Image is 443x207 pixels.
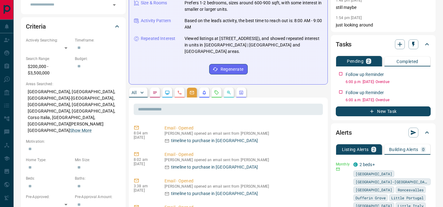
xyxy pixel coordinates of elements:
span: Dufferin Grove [356,195,386,201]
svg: Requests [214,90,219,95]
p: Listing Alerts [342,147,369,152]
p: Timeframe: [75,38,121,43]
p: Baths: [75,176,121,181]
span: Little Portugal [391,195,424,201]
p: Activity Pattern [141,18,171,24]
svg: Lead Browsing Activity [165,90,170,95]
p: Repeated Interest [141,35,175,42]
span: [GEOGRAPHIC_DATA] [356,171,392,177]
p: 8:04 am [134,131,155,135]
p: timeline to purchase in [GEOGRAPHIC_DATA] [171,164,258,170]
div: Tasks [336,37,431,52]
p: Home Type: [26,157,72,163]
p: All [132,90,136,95]
span: [GEOGRAPHIC_DATA] [356,187,392,193]
span: [GEOGRAPHIC_DATA]-[GEOGRAPHIC_DATA] [356,179,429,185]
p: [PERSON_NAME] opened an email sent from [PERSON_NAME] [165,158,320,162]
svg: Agent Actions [239,90,244,95]
p: still maybe [336,4,431,11]
p: [DATE] [134,162,155,166]
h2: Alerts [336,128,352,137]
p: [DATE] [134,188,155,193]
svg: Calls [177,90,182,95]
button: New Task [336,106,431,116]
span: Roncesvalles [398,187,424,193]
p: Email - Opened [165,178,320,184]
p: timeline to purchase in [GEOGRAPHIC_DATA] [171,137,258,144]
p: Based on the lead's activity, the best time to reach out is: 8:00 AM - 9:00 AM [185,18,323,30]
p: Monthly [336,161,350,167]
div: Alerts [336,125,431,140]
p: Search Range: [26,56,72,62]
p: [GEOGRAPHIC_DATA], [GEOGRAPHIC_DATA], [GEOGRAPHIC_DATA]-[GEOGRAPHIC_DATA], [GEOGRAPHIC_DATA], [GE... [26,87,121,136]
p: 3:38 am [134,184,155,188]
p: Follow up Reminder [346,90,384,96]
p: Follow up Reminder [346,71,384,78]
svg: Notes [152,90,157,95]
button: Open [110,1,119,9]
svg: Listing Alerts [202,90,207,95]
p: Viewed listings at [STREET_ADDRESS]), and showed repeated interest in units in [GEOGRAPHIC_DATA] ... [185,35,323,55]
p: Min Size: [75,157,121,163]
p: Pre-Approved: [26,194,72,200]
p: Motivation: [26,139,121,144]
svg: Email [336,167,340,171]
p: 2 [372,147,375,152]
p: Building Alerts [389,147,418,152]
p: 2 [367,59,370,63]
p: 6:00 p.m. [DATE] - Overdue [346,79,431,85]
svg: Opportunities [226,90,231,95]
h2: Criteria [26,22,46,31]
p: Actively Searching: [26,38,72,43]
p: $200,000 - $3,500,000 [26,62,72,78]
p: Completed [396,59,418,64]
p: just looking around not buying [336,22,431,35]
p: Beds: [26,176,72,181]
p: 6:00 a.m. [DATE] - Overdue [346,97,431,103]
p: Email - Opened [165,125,320,131]
p: Budget: [75,56,121,62]
p: 0 [422,147,425,152]
svg: Emails [189,90,194,95]
p: 8:02 am [134,157,155,162]
p: Pending [347,59,364,63]
button: Regenerate [209,64,248,74]
p: [PERSON_NAME] opened an email sent from [PERSON_NAME] [165,184,320,189]
p: [PERSON_NAME] opened an email sent from [PERSON_NAME] [165,131,320,136]
div: Criteria [26,19,121,34]
p: Areas Searched: [26,81,121,87]
div: condos.ca [353,162,358,167]
p: 1:54 pm [DATE] [336,16,362,20]
p: Email - Opened [165,151,320,158]
a: 2 beds+ [360,162,375,167]
button: Show More [70,127,91,134]
p: timeline to purchase in [GEOGRAPHIC_DATA] [171,190,258,197]
h2: Tasks [336,39,352,49]
p: Pre-Approval Amount: [75,194,121,200]
p: [DATE] [134,135,155,140]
